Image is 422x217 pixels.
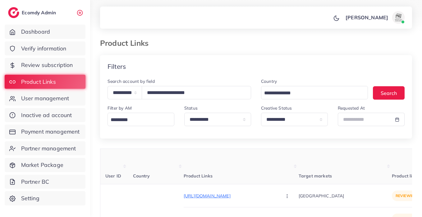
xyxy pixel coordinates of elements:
[8,7,57,18] a: logoEcomdy Admin
[21,161,63,169] span: Market Package
[261,86,368,99] div: Search for option
[21,128,80,136] span: Payment management
[22,10,57,16] h2: Ecomdy Admin
[108,78,155,84] label: Search account by field
[21,78,56,86] span: Product Links
[21,178,49,186] span: Partner BC
[5,108,85,122] a: Inactive ad account
[184,105,198,111] label: Status
[392,191,421,201] p: reviewing
[5,75,85,89] a: Product Links
[338,105,365,111] label: Requested At
[5,158,85,172] a: Market Package
[8,7,19,18] img: logo
[21,94,69,102] span: User management
[21,111,72,119] span: Inactive ad account
[299,189,392,203] p: [GEOGRAPHIC_DATA]
[5,125,85,139] a: Payment management
[5,175,85,189] a: Partner BC
[108,105,132,111] label: Filter by AM
[5,25,85,39] a: Dashboard
[108,63,126,70] h4: Filters
[184,173,213,179] span: Product Links
[342,11,407,24] a: [PERSON_NAME]avatar
[261,78,277,84] label: Country
[261,105,292,111] label: Creative Status
[299,173,332,179] span: Target markets
[108,113,174,126] div: Search for option
[21,144,76,153] span: Partner management
[5,58,85,72] a: Review subscription
[100,39,154,48] h3: Product Links
[5,91,85,106] a: User management
[133,173,150,179] span: Country
[21,28,50,36] span: Dashboard
[105,173,121,179] span: User ID
[21,45,67,53] span: Verify information
[184,192,277,200] p: [URL][DOMAIN_NAME]
[21,61,73,69] span: Review subscription
[262,88,360,98] input: Search for option
[346,14,388,21] p: [PERSON_NAME]
[5,191,85,205] a: Setting
[392,11,405,24] img: avatar
[373,86,405,100] button: Search
[5,41,85,56] a: Verify information
[21,194,39,202] span: Setting
[5,141,85,156] a: Partner management
[108,115,171,125] input: Search for option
